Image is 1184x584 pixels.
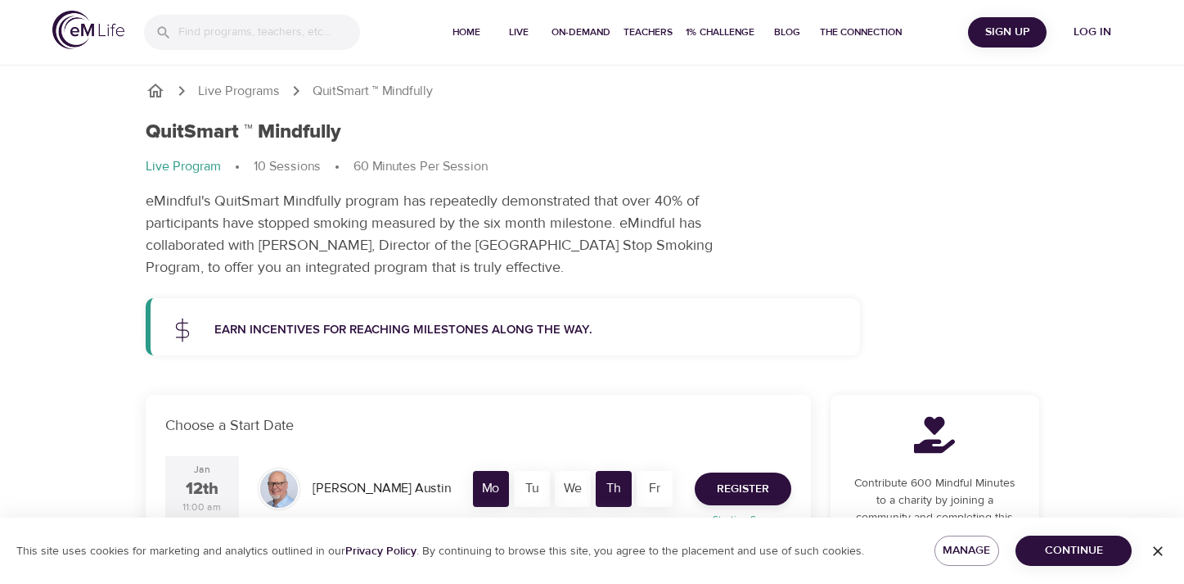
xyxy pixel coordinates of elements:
[186,478,218,501] div: 12th
[686,24,754,41] span: 1% Challenge
[313,82,433,101] p: QuitSmart ™ Mindfully
[146,157,1039,177] nav: breadcrumb
[624,24,673,41] span: Teachers
[551,24,610,41] span: On-Demand
[637,471,673,507] div: Fr
[1029,541,1119,561] span: Continue
[934,536,999,566] button: Manage
[1060,22,1125,43] span: Log in
[768,24,807,41] span: Blog
[146,190,759,278] p: eMindful's QuitSmart Mindfully program has repeatedly demonstrated that over 40% of participants ...
[198,82,280,101] a: Live Programs
[306,473,457,505] div: [PERSON_NAME] Austin
[52,11,124,49] img: logo
[695,473,791,505] button: Register
[820,24,902,41] span: The Connection
[146,157,221,176] p: Live Program
[555,471,591,507] div: We
[975,22,1040,43] span: Sign Up
[1015,536,1132,566] button: Continue
[447,24,486,41] span: Home
[214,321,841,340] p: Earn incentives for reaching milestones along the way.
[473,471,509,507] div: Mo
[345,544,416,559] a: Privacy Policy
[717,479,769,500] span: Register
[685,512,801,527] p: Starting Soon
[178,15,360,50] input: Find programs, teachers, etc...
[182,500,221,514] div: 11:00 am
[254,157,321,176] p: 10 Sessions
[968,17,1047,48] button: Sign Up
[948,541,986,561] span: Manage
[353,157,488,176] p: 60 Minutes Per Session
[514,471,550,507] div: Tu
[499,24,538,41] span: Live
[1053,17,1132,48] button: Log in
[165,414,791,437] p: Choose a Start Date
[194,463,210,477] div: Jan
[146,120,341,144] h1: QuitSmart ™ Mindfully
[850,475,1020,544] p: Contribute 600 Mindful Minutes to a charity by joining a community and completing this program.
[596,471,632,507] div: Th
[146,81,1039,101] nav: breadcrumb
